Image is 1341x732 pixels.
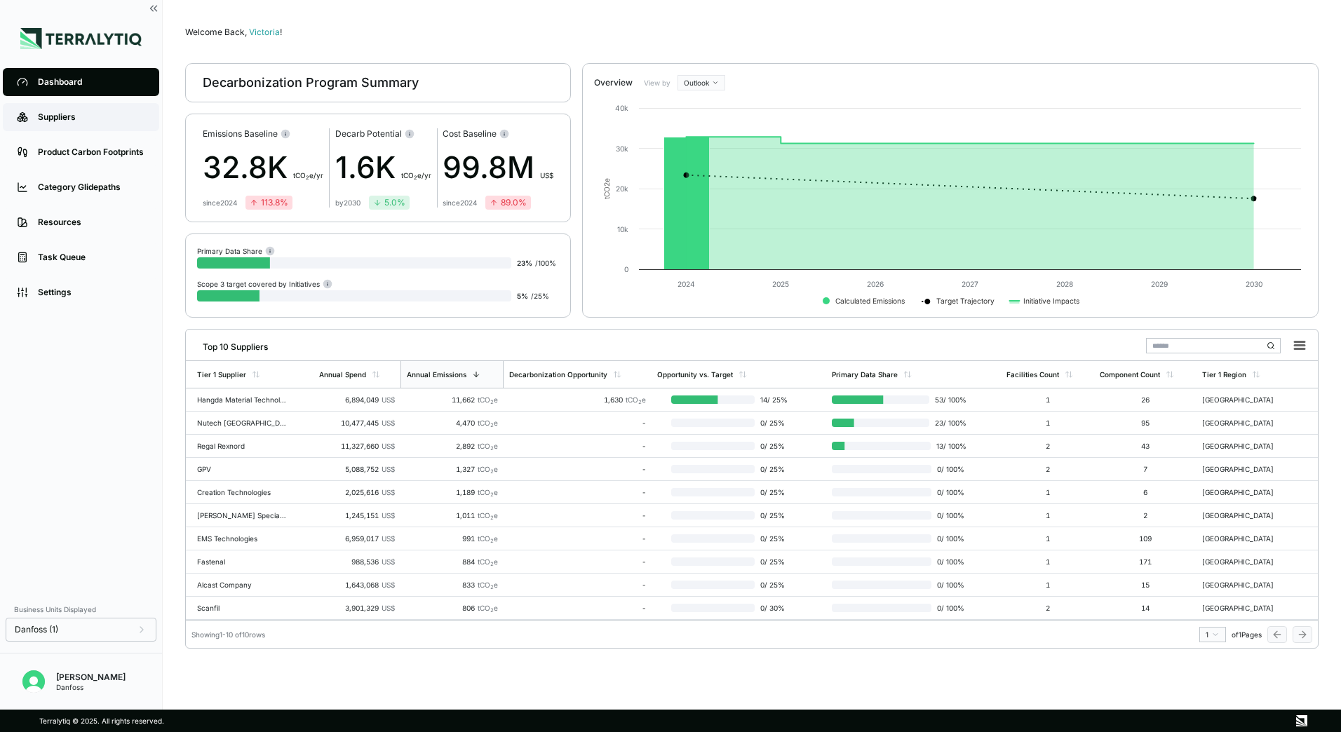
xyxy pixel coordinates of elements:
text: Initiative Impacts [1023,297,1079,306]
div: 1,189 [406,488,498,496]
div: - [509,557,646,566]
div: Facilities Count [1006,370,1059,379]
span: Danfoss (1) [15,624,58,635]
text: 30k [616,144,628,153]
div: Annual Spend [319,370,366,379]
span: tCO e [478,419,498,427]
text: 2026 [867,280,884,288]
text: tCO e [602,178,611,199]
div: Primary Data Share [197,245,275,256]
text: 2028 [1056,280,1073,288]
div: 5,088,752 [319,465,394,473]
div: 3,901,329 [319,604,394,612]
button: 1 [1199,627,1226,642]
span: tCO e [478,557,498,566]
div: 1 [1006,511,1089,520]
div: Suppliers [38,111,145,123]
span: US$ [382,534,395,543]
div: Scope 3 target covered by Initiatives [197,278,332,289]
sub: 2 [490,445,494,452]
div: Creation Technologies [197,488,287,496]
div: Alcast Company [197,581,287,589]
span: US$ [382,442,395,450]
div: 833 [406,581,498,589]
div: GPV [197,465,287,473]
sub: 2 [490,561,494,567]
span: US$ [382,581,395,589]
span: 0 / 100 % [931,465,966,473]
span: 14 / 25 % [755,395,792,404]
sub: 2 [490,515,494,521]
sub: 2 [490,422,494,428]
span: US$ [382,419,395,427]
span: tCO e [478,604,498,612]
div: Settings [38,287,145,298]
div: - [509,465,646,473]
div: Component Count [1100,370,1160,379]
div: [GEOGRAPHIC_DATA] [1202,557,1292,566]
div: 1 [1006,557,1089,566]
span: tCO e [478,534,498,543]
span: 0 / 25 % [755,419,792,427]
div: Decarb Potential [335,128,431,140]
span: 0 / 25 % [755,581,792,589]
span: tCO e [478,511,498,520]
div: 1,327 [406,465,498,473]
div: Task Queue [38,252,145,263]
div: [PERSON_NAME] Specialty Company [197,511,287,520]
span: US$ [540,171,553,179]
span: US$ [382,557,395,566]
div: [GEOGRAPHIC_DATA] [1202,442,1292,450]
div: Business Units Displayed [6,601,156,618]
div: Product Carbon Footprints [38,147,145,158]
div: 1 [1006,534,1089,543]
div: 2 [1006,442,1089,450]
div: 4,470 [406,419,498,427]
div: by 2030 [335,198,360,207]
span: t CO e/yr [293,171,323,179]
span: tCO e [478,442,498,450]
div: 14 [1100,604,1191,612]
span: tCO e [626,395,646,404]
div: 884 [406,557,498,566]
div: 11,327,660 [319,442,394,450]
text: 2024 [678,280,695,288]
span: US$ [382,488,395,496]
div: Opportunity vs. Target [657,370,733,379]
img: Victoria Odoma [22,670,45,693]
div: [GEOGRAPHIC_DATA] [1202,604,1292,612]
span: US$ [382,395,395,404]
div: since 2024 [443,198,477,207]
span: 0 / 25 % [755,511,792,520]
sub: 2 [490,492,494,498]
div: [PERSON_NAME] [56,672,126,683]
text: 10k [617,225,628,233]
text: 2027 [962,280,978,288]
text: 2029 [1151,280,1168,288]
div: 5.0 % [373,197,405,208]
div: 11,662 [406,395,498,404]
div: [GEOGRAPHIC_DATA] [1202,581,1292,589]
span: 0 / 25 % [755,442,792,450]
text: 20k [616,184,628,193]
div: 2,892 [406,442,498,450]
span: 0 / 100 % [931,511,966,520]
span: 0 / 25 % [755,488,792,496]
div: - [509,442,646,450]
text: 2030 [1246,280,1262,288]
span: 0 / 100 % [931,488,966,496]
div: 95 [1100,419,1191,427]
span: 5 % [517,292,528,300]
div: [GEOGRAPHIC_DATA] [1202,395,1292,404]
span: tCO e [478,395,498,404]
div: 6,959,017 [319,534,394,543]
span: 0 / 100 % [931,557,966,566]
div: 1 [1006,419,1089,427]
span: US$ [382,465,395,473]
text: Target Trajectory [936,297,995,306]
div: 2,025,616 [319,488,394,496]
div: 1,245,151 [319,511,394,520]
div: Resources [38,217,145,228]
span: tCO e [478,465,498,473]
div: 10,477,445 [319,419,394,427]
